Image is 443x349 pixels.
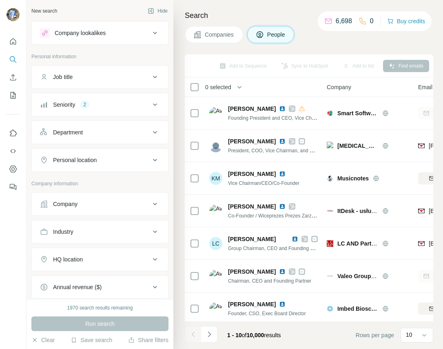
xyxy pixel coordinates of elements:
[53,283,102,291] div: Annual revenue ($)
[185,10,433,21] h4: Search
[418,239,425,248] img: provider findymail logo
[209,172,222,185] div: KM
[327,240,333,247] img: Logo of LC AND Partners Project Management and Engineering
[337,109,378,117] span: Smart Software
[53,255,83,263] div: HQ location
[228,105,276,113] span: [PERSON_NAME]
[80,101,89,108] div: 2
[209,204,222,217] img: Avatar
[209,237,222,250] div: LC
[227,332,281,338] span: results
[209,302,222,315] img: Avatar
[53,73,73,81] div: Job title
[327,175,333,182] img: Logo of Musicnotes
[7,8,20,21] img: Avatar
[418,207,425,215] img: provider findymail logo
[279,138,286,145] img: LinkedIn logo
[279,105,286,112] img: LinkedIn logo
[337,305,378,313] span: Imbed Biosciences
[228,311,306,316] span: Founder, CSO, Exec Board Director
[406,331,412,339] p: 10
[32,194,168,214] button: Company
[31,180,168,187] p: Company information
[209,270,222,283] img: Avatar
[227,332,242,338] span: 1 - 10
[205,83,231,91] span: 0 selected
[228,170,276,178] span: [PERSON_NAME]
[128,336,168,344] button: Share filters
[337,174,369,182] span: Musicnotes
[279,268,286,275] img: LinkedIn logo
[67,304,133,312] div: 1970 search results remaining
[327,110,333,116] img: Logo of Smart Software
[53,156,97,164] div: Personal location
[201,326,217,342] button: Navigate to next page
[279,203,286,210] img: LinkedIn logo
[205,31,235,39] span: Companies
[7,126,20,140] button: Use Surfe on LinkedIn
[327,142,333,150] img: Logo of Cancer Check Labs
[327,305,333,312] img: Logo of Imbed Biosciences
[327,273,333,279] img: Logo of Valeo Groupe Americas
[279,171,286,177] img: LinkedIn logo
[228,236,276,242] span: [PERSON_NAME]
[337,142,378,150] span: [MEDICAL_DATA] Check Labs
[336,16,352,26] p: 6,698
[228,180,299,186] span: Vice Chairman/CEO/Co-Founder
[7,88,20,103] button: My lists
[247,332,264,338] span: 10,000
[228,212,414,219] span: Co-Founder / Wiceprezes Prezes Zarządu / Dyrektor ds. administracyjno finansowych
[53,128,83,136] div: Department
[53,200,78,208] div: Company
[356,331,394,339] span: Rows per page
[228,268,276,276] span: [PERSON_NAME]
[32,150,168,170] button: Personal location
[31,53,168,60] p: Personal information
[418,83,432,91] span: Email
[337,208,439,214] span: ItDesk - usługi informatyczne dla firm
[32,67,168,87] button: Job title
[32,277,168,297] button: Annual revenue ($)
[7,52,20,67] button: Search
[228,300,276,308] span: [PERSON_NAME]
[7,34,20,49] button: Quick start
[7,162,20,176] button: Dashboard
[7,180,20,194] button: Feedback
[32,23,168,43] button: Company lookalikes
[337,273,401,279] span: Valeo Groupe Americas
[32,250,168,269] button: HQ location
[32,95,168,114] button: Seniority2
[31,7,57,15] div: New search
[292,236,298,242] img: LinkedIn logo
[267,31,286,39] span: People
[32,222,168,241] button: Industry
[387,15,425,27] button: Buy credits
[71,336,112,344] button: Save search
[7,70,20,85] button: Enrich CSV
[142,5,173,17] button: Hide
[209,107,222,120] img: Avatar
[242,332,247,338] span: of
[279,301,286,307] img: LinkedIn logo
[228,202,276,211] span: [PERSON_NAME]
[53,228,73,236] div: Industry
[228,114,327,121] span: Founding President and CEO, Vice Chairman
[228,137,276,145] span: [PERSON_NAME]
[209,139,222,152] img: Avatar
[55,29,106,37] div: Company lookalikes
[370,16,374,26] p: 0
[32,123,168,142] button: Department
[228,278,311,284] span: Chairman, CEO and Founding Partner
[228,245,326,251] span: Group Chairman, CEO and Founding Partner
[228,147,328,154] span: President, COO, Vice Chairman, and Founder
[53,101,75,109] div: Seniority
[31,336,55,344] button: Clear
[7,144,20,158] button: Use Surfe API
[327,208,333,214] img: Logo of ItDesk - usługi informatyczne dla firm
[327,83,351,91] span: Company
[418,142,425,150] img: provider findymail logo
